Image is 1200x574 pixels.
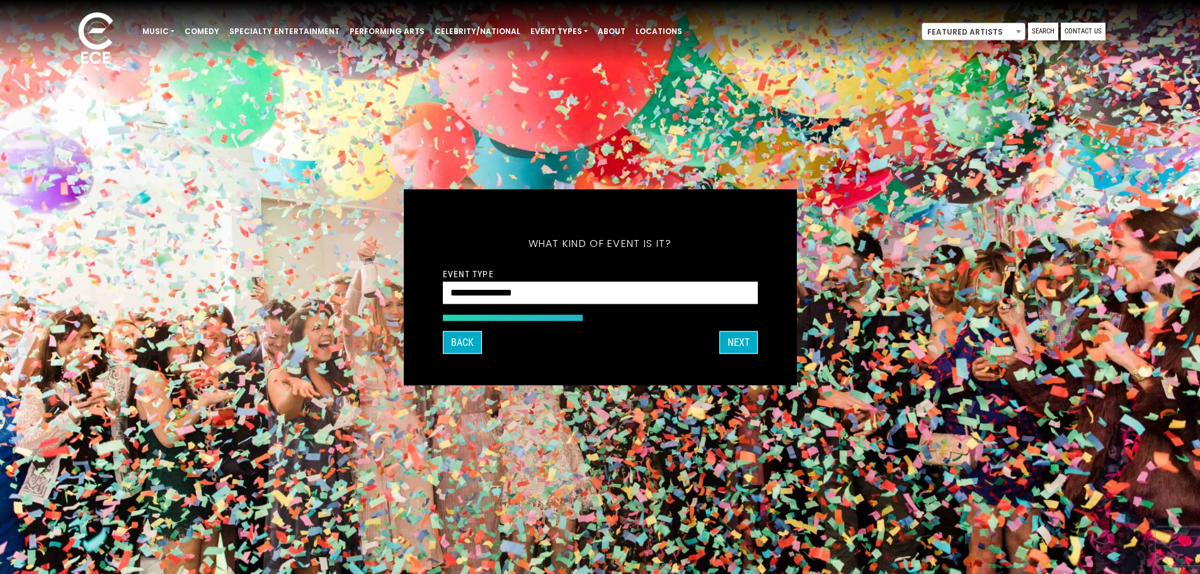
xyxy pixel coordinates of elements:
[443,221,758,266] h5: What kind of event is it?
[224,21,345,42] a: Specialty Entertainment
[922,23,1026,40] span: Featured Artists
[443,268,494,279] label: Event Type
[1061,23,1106,40] a: Contact Us
[922,23,1025,41] span: Featured Artists
[593,21,631,42] a: About
[430,21,525,42] a: Celebrity/National
[137,21,180,42] a: Music
[525,21,593,42] a: Event Types
[631,21,687,42] a: Locations
[64,9,127,70] img: ece_new_logo_whitev2-1.png
[719,331,758,353] button: Next
[443,331,482,353] button: Back
[345,21,430,42] a: Performing Arts
[1028,23,1058,40] a: Search
[180,21,224,42] a: Comedy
